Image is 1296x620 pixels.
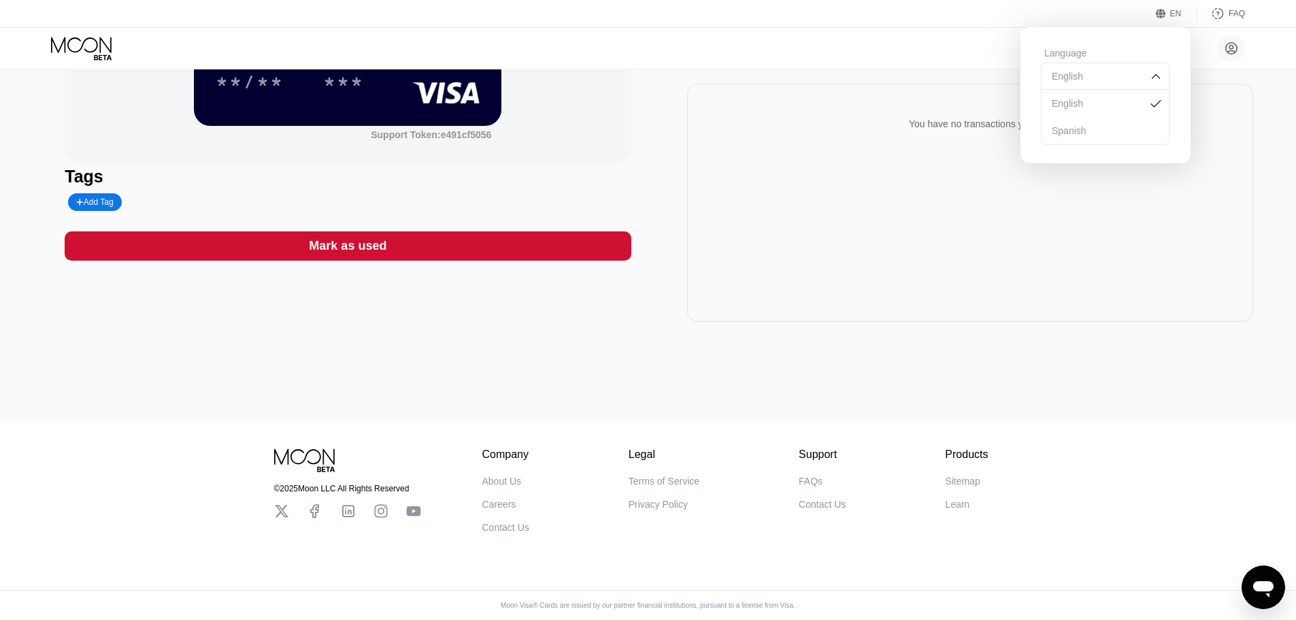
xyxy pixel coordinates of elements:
[65,167,631,186] div: Tags
[482,476,522,487] div: About Us
[371,129,491,140] div: Support Token: e491cf5056
[945,476,980,487] div: Sitemap
[371,129,491,140] div: Support Token:e491cf5056
[629,476,699,487] div: Terms of Service
[482,522,529,533] div: Contact Us
[482,448,529,461] div: Company
[1048,71,1142,82] div: English
[1156,7,1197,20] div: EN
[309,238,386,254] div: Mark as used
[482,499,516,510] div: Careers
[799,476,823,487] div: FAQs
[274,484,421,493] div: © 2025 Moon LLC All Rights Reserved
[1197,7,1245,20] div: FAQ
[799,499,846,510] div: Contact Us
[1048,98,1142,109] div: English
[945,499,969,510] div: Learn
[799,448,846,461] div: Support
[76,197,113,207] div: Add Tag
[490,602,806,609] div: Moon Visa® Cards are issued by our partner financial institutions, pursuant to a license from Visa.
[698,105,1242,143] div: You have no transactions yet
[945,448,988,461] div: Products
[65,231,631,261] div: Mark as used
[1048,125,1163,136] div: Spanish
[1041,48,1170,59] div: Language
[1229,9,1245,18] div: FAQ
[1170,9,1182,18] div: EN
[629,499,688,510] div: Privacy Policy
[629,448,699,461] div: Legal
[1242,566,1285,609] iframe: زر إطلاق نافذة المراسلة
[68,193,121,211] div: Add Tag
